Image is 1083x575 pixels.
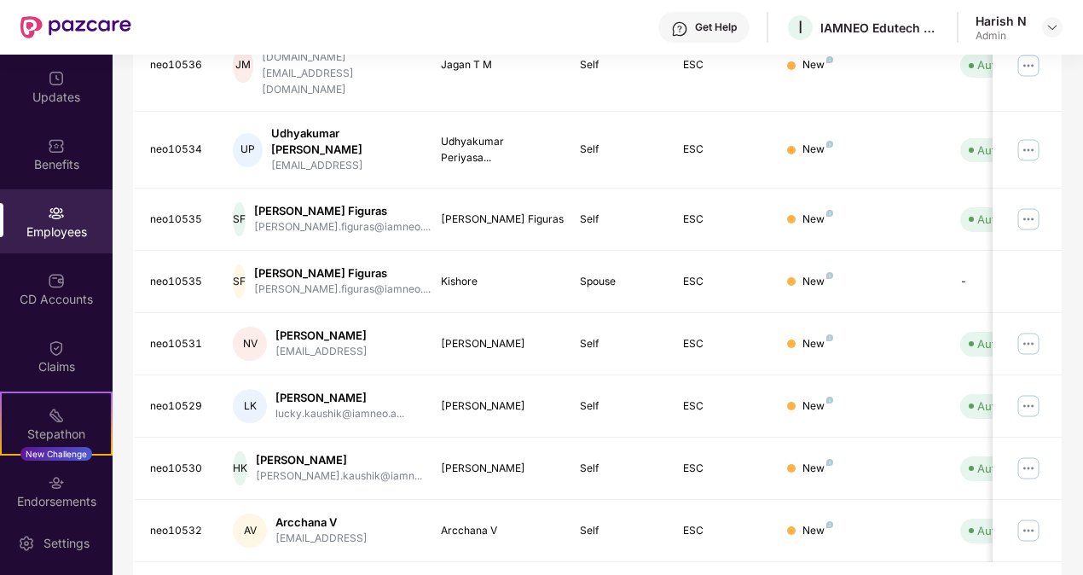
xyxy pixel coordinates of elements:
[271,158,414,174] div: [EMAIL_ADDRESS]
[826,521,833,528] img: svg+xml;base64,PHN2ZyB4bWxucz0iaHR0cDovL3d3dy53My5vcmcvMjAwMC9zdmciIHdpZHRoPSI4IiBoZWlnaHQ9IjgiIH...
[48,272,65,289] img: svg+xml;base64,PHN2ZyBpZD0iQ0RfQWNjb3VudHMiIGRhdGEtbmFtZT0iQ0QgQWNjb3VudHMiIHhtbG5zPSJodHRwOi8vd3...
[580,336,657,352] div: Self
[826,334,833,341] img: svg+xml;base64,PHN2ZyB4bWxucz0iaHR0cDovL3d3dy53My5vcmcvMjAwMC9zdmciIHdpZHRoPSI4IiBoZWlnaHQ9IjgiIH...
[671,20,688,38] img: svg+xml;base64,PHN2ZyBpZD0iSGVscC0zMngzMiIgeG1sbnM9Imh0dHA6Ly93d3cudzMub3JnLzIwMDAvc3ZnIiB3aWR0aD...
[150,398,206,415] div: neo10529
[2,426,111,443] div: Stepathon
[150,336,206,352] div: neo10531
[802,523,833,539] div: New
[977,56,1045,73] div: Auto Verified
[1045,20,1059,34] img: svg+xml;base64,PHN2ZyBpZD0iRHJvcGRvd24tMzJ4MzIiIHhtbG5zPSJodHRwOi8vd3d3LnczLm9yZy8yMDAwL3N2ZyIgd2...
[1015,330,1042,357] img: manageButton
[233,451,247,485] div: HK
[802,212,833,228] div: New
[271,125,414,158] div: Udhyakumar [PERSON_NAME]
[976,13,1027,29] div: Harish N
[802,336,833,352] div: New
[683,461,760,477] div: ESC
[826,210,833,217] img: svg+xml;base64,PHN2ZyB4bWxucz0iaHR0cDovL3d3dy53My5vcmcvMjAwMC9zdmciIHdpZHRoPSI4IiBoZWlnaHQ9IjgiIH...
[48,340,65,357] img: svg+xml;base64,PHN2ZyBpZD0iQ2xhaW0iIHhtbG5zPSJodHRwOi8vd3d3LnczLm9yZy8yMDAwL3N2ZyIgd2lkdGg9IjIwIi...
[826,272,833,279] img: svg+xml;base64,PHN2ZyB4bWxucz0iaHR0cDovL3d3dy53My5vcmcvMjAwMC9zdmciIHdpZHRoPSI4IiBoZWlnaHQ9IjgiIH...
[683,212,760,228] div: ESC
[977,398,1045,415] div: Auto Verified
[441,523,553,539] div: Arcchana V
[1015,455,1042,482] img: manageButton
[802,461,833,477] div: New
[275,514,368,531] div: Arcchana V
[441,57,553,73] div: Jagan T M
[683,398,760,415] div: ESC
[150,461,206,477] div: neo10530
[233,327,267,361] div: NV
[233,389,267,423] div: LK
[233,202,246,236] div: SF
[441,274,553,290] div: Kishore
[233,264,246,299] div: SF
[20,447,92,461] div: New Challenge
[695,20,737,34] div: Get Help
[48,137,65,154] img: svg+xml;base64,PHN2ZyBpZD0iQmVuZWZpdHMiIHhtbG5zPSJodHRwOi8vd3d3LnczLm9yZy8yMDAwL3N2ZyIgd2lkdGg9Ij...
[441,212,553,228] div: [PERSON_NAME] Figuras
[826,56,833,63] img: svg+xml;base64,PHN2ZyB4bWxucz0iaHR0cDovL3d3dy53My5vcmcvMjAwMC9zdmciIHdpZHRoPSI4IiBoZWlnaHQ9IjgiIH...
[580,523,657,539] div: Self
[20,16,131,38] img: New Pazcare Logo
[275,406,404,422] div: lucky.kaushik@iamneo.a...
[48,407,65,424] img: svg+xml;base64,PHN2ZyB4bWxucz0iaHR0cDovL3d3dy53My5vcmcvMjAwMC9zdmciIHdpZHRoPSIyMSIgaGVpZ2h0PSIyMC...
[275,390,404,406] div: [PERSON_NAME]
[150,274,206,290] div: neo10535
[150,57,206,73] div: neo10536
[233,514,267,548] div: AV
[38,535,95,552] div: Settings
[48,70,65,87] img: svg+xml;base64,PHN2ZyBpZD0iVXBkYXRlZCIgeG1sbnM9Imh0dHA6Ly93d3cudzMub3JnLzIwMDAvc3ZnIiB3aWR0aD0iMj...
[441,398,553,415] div: [PERSON_NAME]
[580,57,657,73] div: Self
[977,522,1045,539] div: Auto Verified
[802,274,833,290] div: New
[254,265,431,282] div: [PERSON_NAME] Figuras
[275,531,368,547] div: [EMAIL_ADDRESS]
[48,205,65,222] img: svg+xml;base64,PHN2ZyBpZD0iRW1wbG95ZWVzIiB4bWxucz0iaHR0cDovL3d3dy53My5vcmcvMjAwMC9zdmciIHdpZHRoPS...
[262,49,414,98] div: [DOMAIN_NAME][EMAIL_ADDRESS][DOMAIN_NAME]
[977,460,1045,477] div: Auto Verified
[1015,392,1042,420] img: manageButton
[580,461,657,477] div: Self
[1015,52,1042,79] img: manageButton
[1015,517,1042,544] img: manageButton
[580,274,657,290] div: Spouse
[256,452,422,468] div: [PERSON_NAME]
[798,17,802,38] span: I
[977,335,1045,352] div: Auto Verified
[802,57,833,73] div: New
[802,142,833,158] div: New
[441,461,553,477] div: [PERSON_NAME]
[977,142,1045,159] div: Auto Verified
[48,474,65,491] img: svg+xml;base64,PHN2ZyBpZD0iRW5kb3JzZW1lbnRzIiB4bWxucz0iaHR0cDovL3d3dy53My5vcmcvMjAwMC9zdmciIHdpZH...
[275,344,368,360] div: [EMAIL_ADDRESS]
[977,211,1045,228] div: Auto Verified
[441,336,553,352] div: [PERSON_NAME]
[1015,136,1042,164] img: manageButton
[826,141,833,148] img: svg+xml;base64,PHN2ZyB4bWxucz0iaHR0cDovL3d3dy53My5vcmcvMjAwMC9zdmciIHdpZHRoPSI4IiBoZWlnaHQ9IjgiIH...
[683,142,760,158] div: ESC
[580,142,657,158] div: Self
[18,535,35,552] img: svg+xml;base64,PHN2ZyBpZD0iU2V0dGluZy0yMHgyMCIgeG1sbnM9Imh0dHA6Ly93d3cudzMub3JnLzIwMDAvc3ZnIiB3aW...
[580,212,657,228] div: Self
[826,397,833,404] img: svg+xml;base64,PHN2ZyB4bWxucz0iaHR0cDovL3d3dy53My5vcmcvMjAwMC9zdmciIHdpZHRoPSI4IiBoZWlnaHQ9IjgiIH...
[683,274,760,290] div: ESC
[233,49,252,83] div: JM
[150,212,206,228] div: neo10535
[256,468,422,485] div: [PERSON_NAME].kaushik@iamn...
[826,459,833,466] img: svg+xml;base64,PHN2ZyB4bWxucz0iaHR0cDovL3d3dy53My5vcmcvMjAwMC9zdmciIHdpZHRoPSI4IiBoZWlnaHQ9IjgiIH...
[254,282,431,298] div: [PERSON_NAME].figuras@iamneo....
[580,398,657,415] div: Self
[1015,206,1042,233] img: manageButton
[683,336,760,352] div: ESC
[441,134,553,166] div: Udhyakumar Periyasa...
[683,57,760,73] div: ESC
[233,133,263,167] div: UP
[150,523,206,539] div: neo10532
[254,219,431,235] div: [PERSON_NAME].figuras@iamneo....
[275,328,368,344] div: [PERSON_NAME]
[820,20,940,36] div: IAMNEO Edutech Private Limited
[683,523,760,539] div: ESC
